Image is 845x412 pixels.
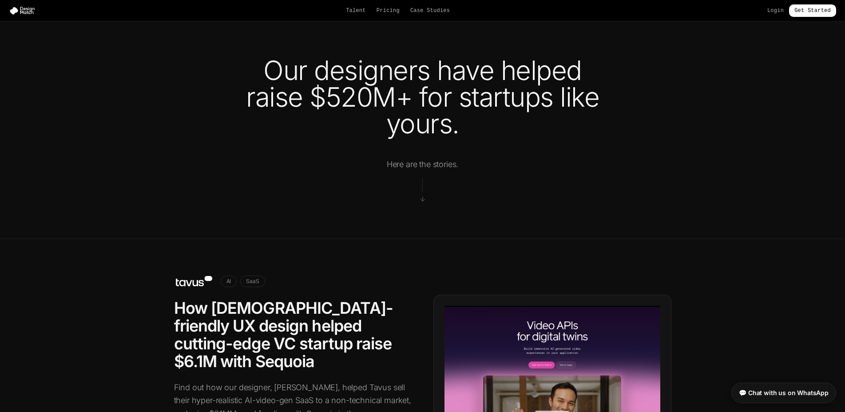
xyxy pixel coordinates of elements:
a: 💬 Chat with us on WhatsApp [731,383,836,403]
a: Get Started [789,4,836,17]
a: Case Studies [410,7,450,14]
h2: How [DEMOGRAPHIC_DATA]-friendly UX design helped cutting-edge VC startup raise $6.1M with Sequoia [174,299,412,370]
img: Design Match [9,6,39,15]
span: SaaS [240,276,265,287]
a: Pricing [377,7,400,14]
span: AI [221,276,237,287]
a: Login [767,7,784,14]
p: Here are the stories. [387,158,459,171]
a: Talent [346,7,366,14]
img: Tavus [174,274,214,288]
h1: Our designers have helped raise $520M+ for startups like yours. [224,57,622,137]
